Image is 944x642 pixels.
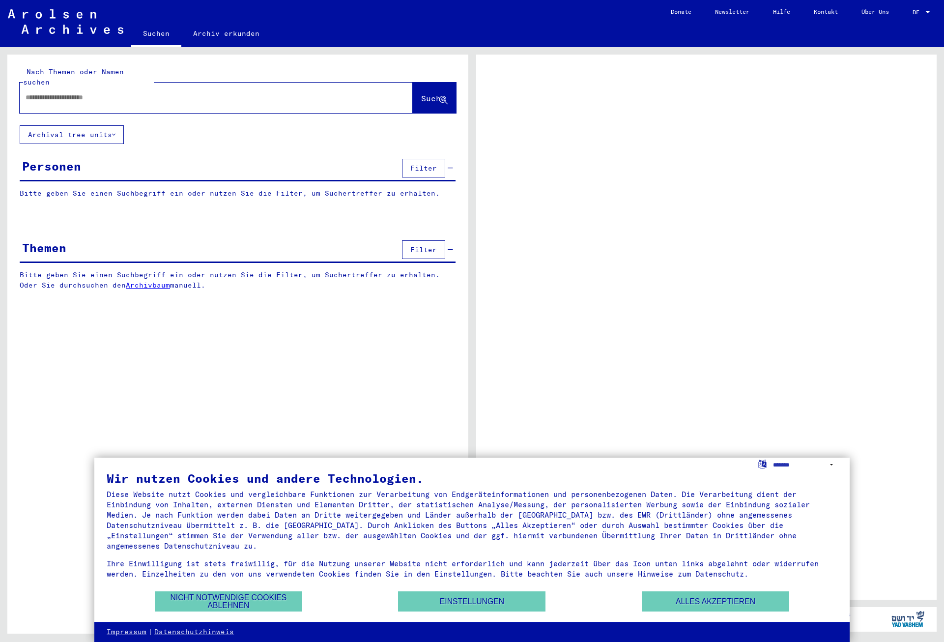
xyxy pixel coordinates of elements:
[107,472,837,484] div: Wir nutzen Cookies und andere Technologien.
[107,489,837,551] div: Diese Website nutzt Cookies und vergleichbare Funktionen zur Verarbeitung von Endgeräteinformatio...
[773,458,837,472] select: Sprache auswählen
[413,83,456,113] button: Suche
[107,627,146,637] a: Impressum
[23,67,124,87] mat-label: Nach Themen oder Namen suchen
[20,125,124,144] button: Archival tree units
[20,270,456,291] p: Bitte geben Sie einen Suchbegriff ein oder nutzen Sie die Filter, um Suchertreffer zu erhalten. O...
[20,188,456,199] p: Bitte geben Sie einen Suchbegriff ein oder nutzen Sie die Filter, um Suchertreffer zu erhalten.
[131,22,181,47] a: Suchen
[398,591,545,612] button: Einstellungen
[913,9,923,16] span: DE
[22,157,81,175] div: Personen
[155,591,302,612] button: Nicht notwendige Cookies ablehnen
[757,459,768,468] label: Sprache auswählen
[402,159,445,177] button: Filter
[402,240,445,259] button: Filter
[889,607,926,631] img: yv_logo.png
[410,164,437,173] span: Filter
[126,281,170,290] a: Archivbaum
[421,93,446,103] span: Suche
[154,627,234,637] a: Datenschutzhinweis
[410,245,437,254] span: Filter
[107,558,837,579] div: Ihre Einwilligung ist stets freiwillig, für die Nutzung unserer Website nicht erforderlich und ka...
[181,22,271,45] a: Archiv erkunden
[22,239,66,257] div: Themen
[8,9,123,34] img: Arolsen_neg.svg
[642,591,789,612] button: Alles akzeptieren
